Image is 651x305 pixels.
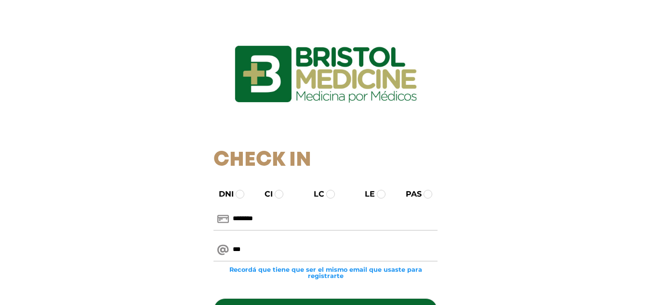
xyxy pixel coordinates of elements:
label: PAS [397,188,422,200]
label: DNI [210,188,234,200]
h1: Check In [213,148,438,172]
label: LC [305,188,324,200]
img: logo_ingresarbristol.jpg [196,12,456,137]
label: LE [356,188,375,200]
small: Recordá que tiene que ser el mismo email que usaste para registrarte [213,266,438,279]
label: CI [256,188,273,200]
